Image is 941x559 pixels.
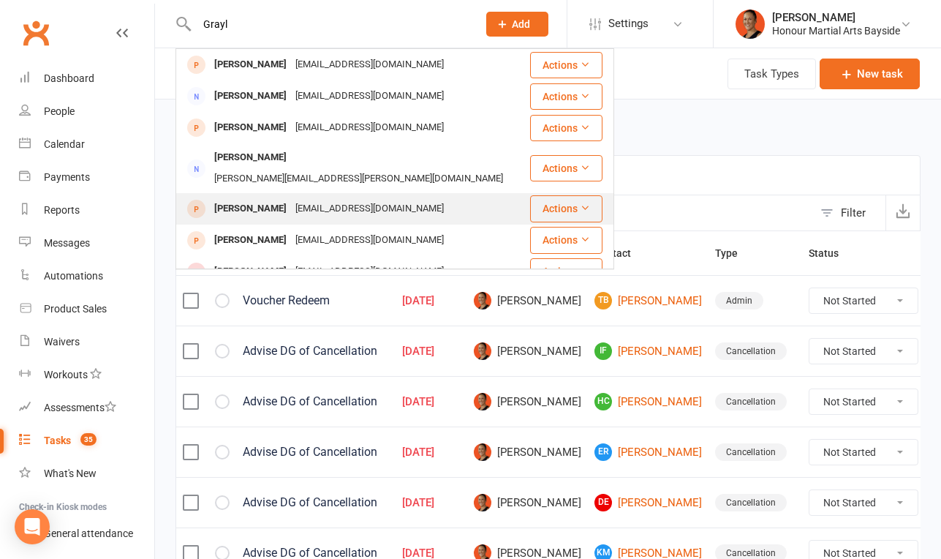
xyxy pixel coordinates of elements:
[715,494,787,511] div: Cancellation
[402,295,461,307] div: [DATE]
[402,396,461,408] div: [DATE]
[210,198,291,220] div: [PERSON_NAME]
[210,230,291,251] div: [PERSON_NAME]
[530,227,602,253] button: Actions
[19,227,154,260] a: Messages
[192,14,467,34] input: Search...
[44,204,80,216] div: Reports
[44,105,75,117] div: People
[243,344,389,359] div: Advise DG of Cancellation
[19,457,154,490] a: What's New
[291,54,448,75] div: [EMAIL_ADDRESS][DOMAIN_NAME]
[80,433,97,446] span: 35
[728,59,816,89] button: Task Types
[809,244,855,262] button: Status
[474,393,491,410] img: Melina Yung
[155,48,239,99] h1: Tasks
[486,12,548,37] button: Add
[402,345,461,358] div: [DATE]
[19,128,154,161] a: Calendar
[291,230,448,251] div: [EMAIL_ADDRESS][DOMAIN_NAME]
[594,342,702,360] a: IF[PERSON_NAME]
[44,72,94,84] div: Dashboard
[210,117,291,138] div: [PERSON_NAME]
[19,359,154,391] a: Workouts
[19,424,154,457] a: Tasks 35
[594,494,702,511] a: DE[PERSON_NAME]
[44,138,85,150] div: Calendar
[44,402,116,413] div: Assessments
[19,326,154,359] a: Waivers
[19,293,154,326] a: Product Sales
[44,336,80,348] div: Waivers
[594,342,612,360] span: IF
[736,10,765,39] img: thumb_image1722232694.png
[19,161,154,194] a: Payments
[44,468,97,479] div: What's New
[44,528,133,539] div: General attendance
[18,15,54,51] a: Clubworx
[512,18,530,30] span: Add
[530,258,602,285] button: Actions
[813,195,885,230] button: Filter
[820,59,920,89] button: New task
[44,171,90,183] div: Payments
[594,292,702,309] a: TB[PERSON_NAME]
[474,393,581,410] span: [PERSON_NAME]
[44,237,90,249] div: Messages
[291,117,448,138] div: [EMAIL_ADDRESS][DOMAIN_NAME]
[530,155,602,181] button: Actions
[19,260,154,293] a: Automations
[210,261,291,282] div: [PERSON_NAME]
[474,494,491,511] img: Melina Yung
[594,494,612,511] span: DE
[474,292,581,309] span: [PERSON_NAME]
[19,194,154,227] a: Reports
[715,247,754,259] span: Type
[474,342,581,360] span: [PERSON_NAME]
[19,62,154,95] a: Dashboard
[243,293,389,308] div: Voucher Redeem
[19,391,154,424] a: Assessments
[15,509,50,544] div: Open Intercom Messenger
[608,7,649,40] span: Settings
[44,435,71,446] div: Tasks
[715,292,763,309] div: Admin
[594,393,702,410] a: HC[PERSON_NAME]
[474,443,581,461] span: [PERSON_NAME]
[474,342,491,360] img: Melina Yung
[291,86,448,107] div: [EMAIL_ADDRESS][DOMAIN_NAME]
[44,270,103,282] div: Automations
[210,168,507,190] div: [PERSON_NAME][EMAIL_ADDRESS][PERSON_NAME][DOMAIN_NAME]
[474,494,581,511] span: [PERSON_NAME]
[594,443,612,461] span: ER
[402,497,461,509] div: [DATE]
[594,244,647,262] button: Contact
[594,292,612,309] span: TB
[530,83,602,110] button: Actions
[210,147,291,168] div: [PERSON_NAME]
[594,247,647,259] span: Contact
[474,443,491,461] img: Melina Yung
[715,342,787,360] div: Cancellation
[210,54,291,75] div: [PERSON_NAME]
[44,369,88,380] div: Workouts
[530,52,602,78] button: Actions
[809,247,855,259] span: Status
[841,204,866,222] div: Filter
[772,11,900,24] div: [PERSON_NAME]
[530,195,602,222] button: Actions
[402,446,461,459] div: [DATE]
[715,443,787,461] div: Cancellation
[474,292,491,309] img: Melina Yung
[715,393,787,410] div: Cancellation
[594,443,702,461] a: ER[PERSON_NAME]
[19,95,154,128] a: People
[243,495,389,510] div: Advise DG of Cancellation
[291,198,448,220] div: [EMAIL_ADDRESS][DOMAIN_NAME]
[530,115,602,141] button: Actions
[291,261,448,282] div: [EMAIL_ADDRESS][DOMAIN_NAME]
[243,394,389,409] div: Advise DG of Cancellation
[715,244,754,262] button: Type
[19,517,154,550] a: General attendance kiosk mode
